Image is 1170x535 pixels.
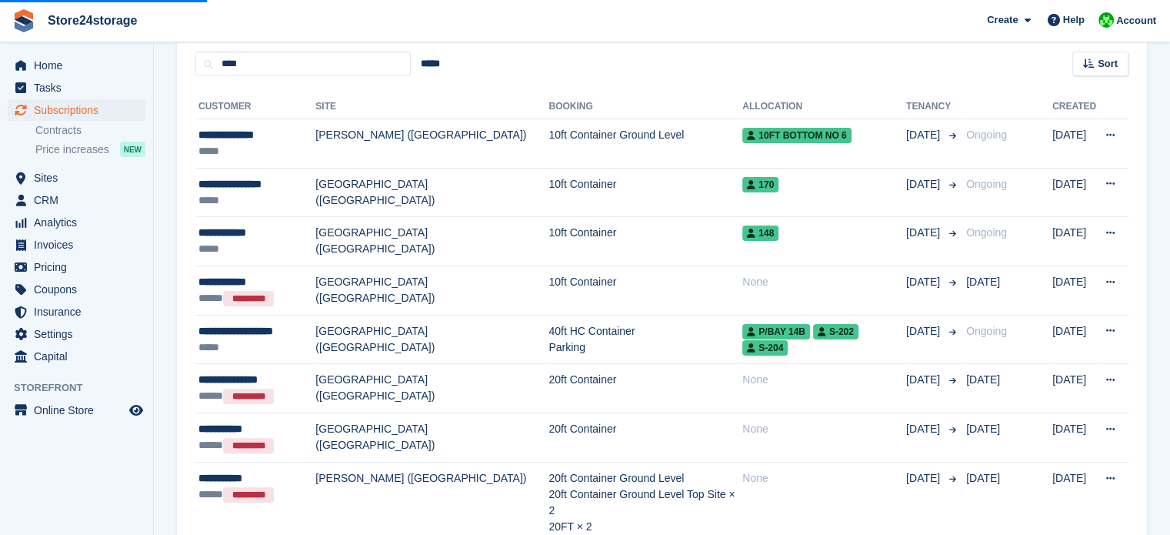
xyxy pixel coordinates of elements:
span: Home [34,55,126,76]
span: [DATE] [906,421,943,437]
a: menu [8,99,145,121]
a: menu [8,234,145,256]
span: Subscriptions [34,99,126,121]
td: [GEOGRAPHIC_DATA] ([GEOGRAPHIC_DATA]) [315,266,548,315]
a: menu [8,346,145,367]
span: [DATE] [906,470,943,487]
td: 10ft Container Ground Level [548,119,742,169]
td: 10ft Container [548,266,742,315]
a: Price increases NEW [35,141,145,158]
span: Ongoing [966,325,1007,337]
a: Store24storage [42,8,144,33]
span: [DATE] [966,472,1000,484]
span: Settings [34,323,126,345]
span: [DATE] [966,276,1000,288]
span: Price increases [35,142,109,157]
th: Tenancy [906,95,960,119]
th: Booking [548,95,742,119]
th: Created [1052,95,1096,119]
td: [GEOGRAPHIC_DATA] ([GEOGRAPHIC_DATA]) [315,315,548,364]
span: Online Store [34,400,126,421]
td: [DATE] [1052,364,1096,413]
a: menu [8,279,145,300]
span: [DATE] [906,176,943,192]
a: menu [8,301,145,323]
td: [DATE] [1052,266,1096,315]
td: [DATE] [1052,119,1096,169]
div: None [742,274,906,290]
td: [DATE] [1052,413,1096,463]
span: Help [1063,12,1085,28]
a: Contracts [35,123,145,138]
a: menu [8,323,145,345]
img: Tracy Harper [1098,12,1114,28]
td: [DATE] [1052,168,1096,217]
span: Ongoing [966,129,1007,141]
span: Ongoing [966,226,1007,239]
td: 40ft HC Container Parking [548,315,742,364]
span: [DATE] [906,274,943,290]
span: Analytics [34,212,126,233]
span: P/Bay 14B [742,324,810,339]
span: [DATE] [966,373,1000,386]
a: menu [8,189,145,211]
th: Site [315,95,548,119]
span: Sites [34,167,126,189]
td: 10ft Container [548,217,742,266]
span: CRM [34,189,126,211]
td: [GEOGRAPHIC_DATA] ([GEOGRAPHIC_DATA]) [315,217,548,266]
td: [DATE] [1052,315,1096,364]
th: Customer [195,95,315,119]
span: Capital [34,346,126,367]
span: Tasks [34,77,126,99]
span: Storefront [14,380,153,396]
th: Allocation [742,95,906,119]
span: [DATE] [906,225,943,241]
span: Create [987,12,1018,28]
span: Ongoing [966,178,1007,190]
a: Preview store [127,401,145,420]
td: [GEOGRAPHIC_DATA] ([GEOGRAPHIC_DATA]) [315,168,548,217]
span: [DATE] [906,323,943,339]
a: menu [8,212,145,233]
div: NEW [120,142,145,157]
span: 170 [742,177,778,192]
span: S-204 [742,340,788,356]
a: menu [8,167,145,189]
span: 10ft Bottom No 6 [742,128,851,143]
div: None [742,470,906,487]
td: 20ft Container [548,413,742,463]
td: 20ft Container [548,364,742,413]
span: 148 [742,226,778,241]
span: S-202 [813,324,858,339]
span: Insurance [34,301,126,323]
span: Account [1116,13,1156,28]
span: [DATE] [966,423,1000,435]
span: [DATE] [906,127,943,143]
span: Coupons [34,279,126,300]
a: menu [8,400,145,421]
div: None [742,372,906,388]
span: Sort [1098,56,1118,72]
td: [PERSON_NAME] ([GEOGRAPHIC_DATA]) [315,119,548,169]
td: 10ft Container [548,168,742,217]
td: [GEOGRAPHIC_DATA] ([GEOGRAPHIC_DATA]) [315,413,548,463]
div: None [742,421,906,437]
a: menu [8,256,145,278]
td: [DATE] [1052,217,1096,266]
a: menu [8,77,145,99]
span: [DATE] [906,372,943,388]
span: Invoices [34,234,126,256]
img: stora-icon-8386f47178a22dfd0bd8f6a31ec36ba5ce8667c1dd55bd0f319d3a0aa187defe.svg [12,9,35,32]
span: Pricing [34,256,126,278]
a: menu [8,55,145,76]
td: [GEOGRAPHIC_DATA] ([GEOGRAPHIC_DATA]) [315,364,548,413]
